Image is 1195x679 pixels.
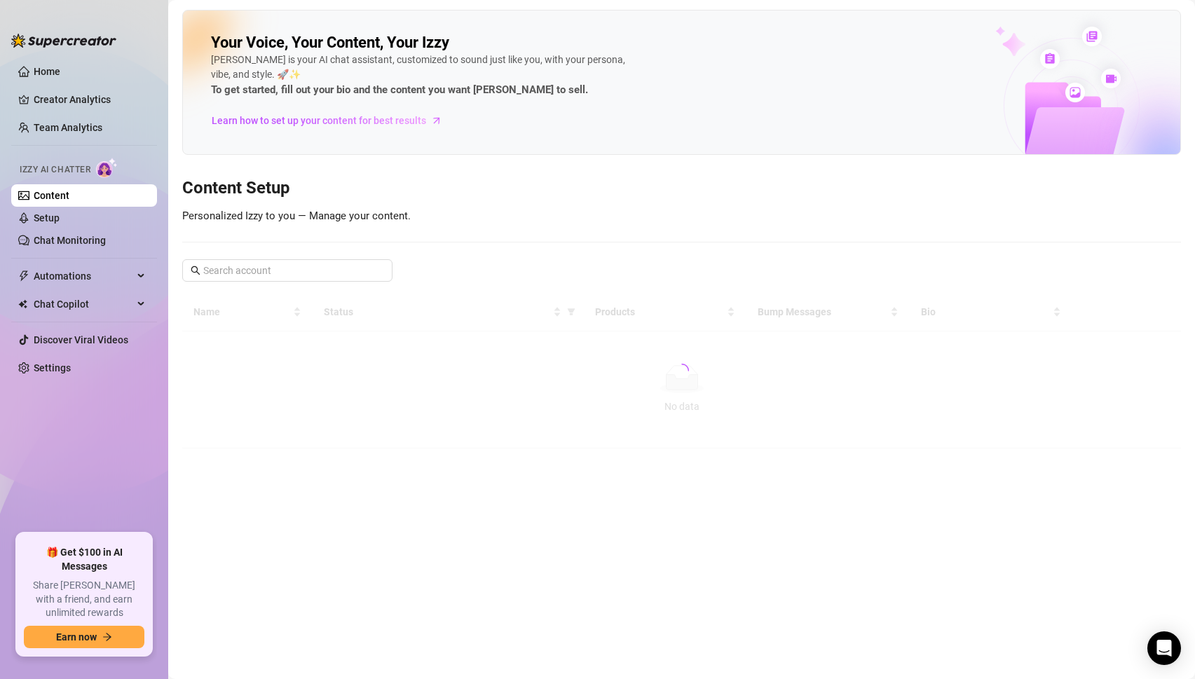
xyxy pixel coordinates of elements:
[96,158,118,178] img: AI Chatter
[182,177,1181,200] h3: Content Setup
[1147,631,1181,665] div: Open Intercom Messenger
[211,83,588,96] strong: To get started, fill out your bio and the content you want [PERSON_NAME] to sell.
[24,579,144,620] span: Share [PERSON_NAME] with a friend, and earn unlimited rewards
[963,11,1180,154] img: ai-chatter-content-library-cLFOSyPT.png
[24,626,144,648] button: Earn nowarrow-right
[18,270,29,282] span: thunderbolt
[102,632,112,642] span: arrow-right
[34,362,71,373] a: Settings
[18,299,27,309] img: Chat Copilot
[11,34,116,48] img: logo-BBDzfeDw.svg
[56,631,97,643] span: Earn now
[211,33,449,53] h2: Your Voice, Your Content, Your Izzy
[191,266,200,275] span: search
[212,113,426,128] span: Learn how to set up your content for best results
[34,334,128,345] a: Discover Viral Videos
[211,53,631,99] div: [PERSON_NAME] is your AI chat assistant, customized to sound just like you, with your persona, vi...
[20,163,90,177] span: Izzy AI Chatter
[24,546,144,573] span: 🎁 Get $100 in AI Messages
[211,109,453,132] a: Learn how to set up your content for best results
[430,114,444,128] span: arrow-right
[203,263,373,278] input: Search account
[34,190,69,201] a: Content
[34,293,133,315] span: Chat Copilot
[34,265,133,287] span: Automations
[673,362,690,379] span: loading
[182,210,411,222] span: Personalized Izzy to you — Manage your content.
[34,235,106,246] a: Chat Monitoring
[34,122,102,133] a: Team Analytics
[34,212,60,224] a: Setup
[34,88,146,111] a: Creator Analytics
[34,66,60,77] a: Home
